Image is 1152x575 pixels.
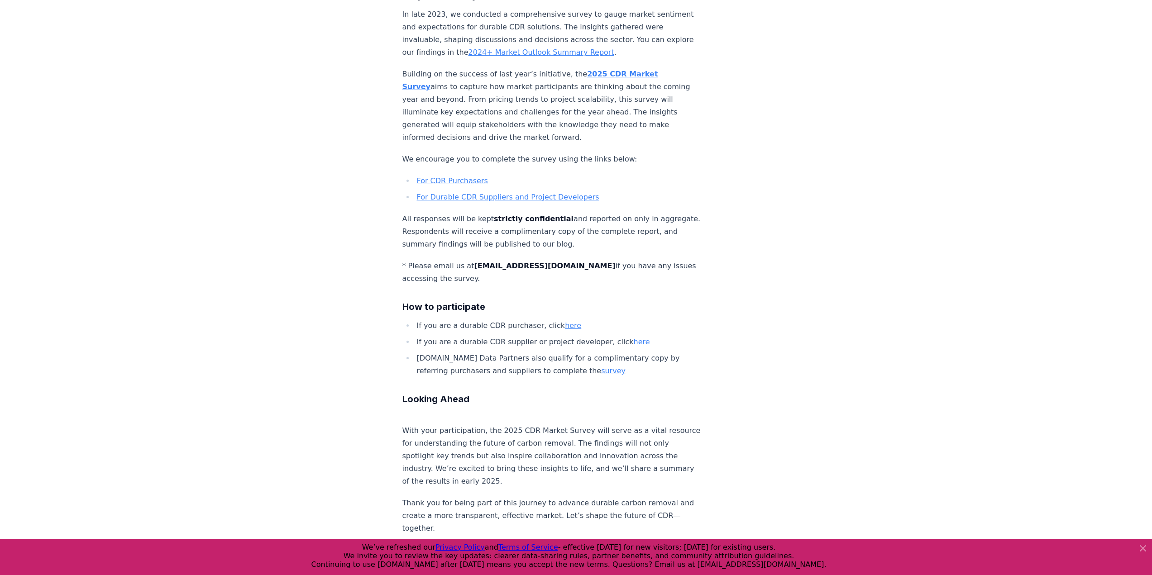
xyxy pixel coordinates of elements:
strong: Looking Ahead [402,394,469,404]
a: survey [601,366,626,375]
a: 2025 CDR Market Survey [402,70,658,91]
a: here [633,337,650,346]
a: For Durable CDR Suppliers and Project Developers [417,193,599,201]
li: If you are a durable CDR purchaser, click [414,319,702,332]
a: For CDR Purchasers [417,176,488,185]
li: [DOMAIN_NAME] Data Partners also qualify for a complimentary copy by referring purchasers and sup... [414,352,702,377]
p: With your participation, the 2025 CDR Market Survey will serve as a vital resource for understand... [402,412,702,488]
a: here [565,321,581,330]
li: If you are a durable CDR supplier or project developer, click [414,336,702,348]
p: In late 2023, we conducted a comprehensive survey to gauge market sentiment and expectations for ... [402,8,702,59]
p: Building on the success of last year’s initiative, the aims to capture how market participants ar... [402,68,702,144]
strong: [EMAIL_ADDRESS][DOMAIN_NAME] [474,261,615,270]
p: * Please email us at if you have any issues accessing the survey. [402,260,702,285]
strong: How to participate [402,301,485,312]
a: 2024+ Market Outlook Summary Report [468,48,614,57]
strong: strictly confidential [494,214,574,223]
p: Thank you for being part of this journey to advance durable carbon removal and create a more tran... [402,497,702,535]
p: All responses will be kept and reported on only in aggregate. Respondents will receive a complime... [402,213,702,251]
p: We encourage you to complete the survey using the links below: [402,153,702,166]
